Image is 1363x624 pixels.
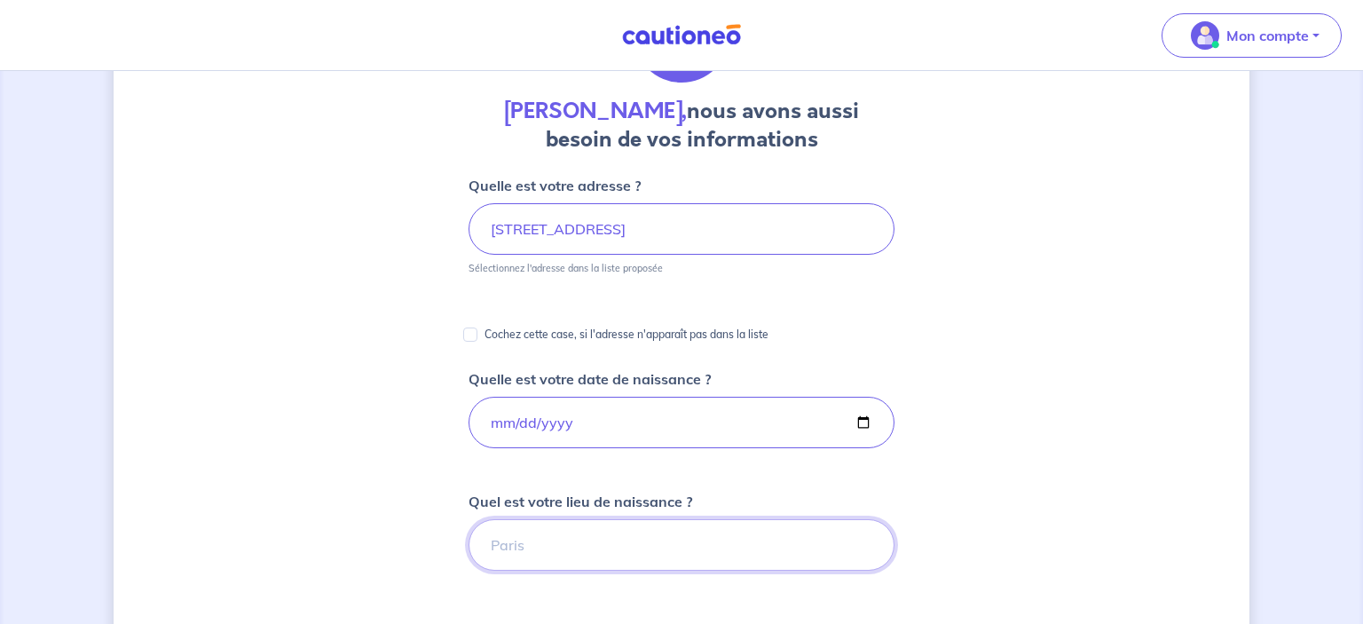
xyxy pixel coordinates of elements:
[485,324,768,345] p: Cochez cette case, si l'adresse n'apparaît pas dans la liste
[1226,25,1309,46] p: Mon compte
[1191,21,1219,50] img: illu_account_valid_menu.svg
[469,97,894,154] h4: nous avons aussi besoin de vos informations
[469,491,692,512] p: Quel est votre lieu de naissance ?
[469,368,711,390] p: Quelle est votre date de naissance ?
[469,262,663,274] p: Sélectionnez l'adresse dans la liste proposée
[469,519,894,571] input: Paris
[469,175,641,196] p: Quelle est votre adresse ?
[504,96,687,126] strong: [PERSON_NAME],
[1162,13,1342,58] button: illu_account_valid_menu.svgMon compte
[469,397,894,448] input: 01/01/1980
[615,24,748,46] img: Cautioneo
[469,203,894,255] input: 11 rue de la liberté 75000 Paris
